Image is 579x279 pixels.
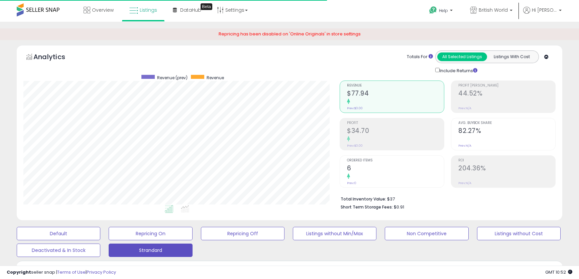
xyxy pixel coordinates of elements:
[458,106,471,110] small: Prev: N/A
[109,244,192,257] button: Strandard
[341,204,393,210] b: Short Term Storage Fees:
[347,181,356,185] small: Prev: 0
[7,269,31,275] strong: Copyright
[201,3,212,10] div: Tooltip anchor
[523,7,562,22] a: Hi [PERSON_NAME]
[347,84,444,88] span: Revenue
[458,159,555,162] span: ROI
[347,106,363,110] small: Prev: $0.00
[439,8,448,13] span: Help
[33,52,78,63] h5: Analytics
[347,144,363,148] small: Prev: $0.00
[92,7,114,13] span: Overview
[430,66,485,74] div: Include Returns
[347,164,444,173] h2: 6
[545,269,572,275] span: 2025-09-12 10:52 GMT
[532,7,557,13] span: Hi [PERSON_NAME]
[201,227,284,240] button: Repricing Off
[17,227,100,240] button: Default
[458,181,471,185] small: Prev: N/A
[207,75,224,81] span: Revenue
[87,269,116,275] a: Privacy Policy
[479,7,508,13] span: British World
[429,6,437,14] i: Get Help
[458,121,555,125] span: Avg. Buybox Share
[7,269,116,276] div: seller snap | |
[394,204,404,210] span: $0.91
[347,90,444,99] h2: $77.94
[57,269,86,275] a: Terms of Use
[347,127,444,136] h2: $34.70
[219,31,361,37] span: Repricing has been disabled on 'Online Originals' in store settings
[458,90,555,99] h2: 44.52%
[341,194,551,202] li: $37
[17,244,100,257] button: Deactivated & In Stock
[347,121,444,125] span: Profit
[424,1,459,22] a: Help
[157,75,188,81] span: Revenue (prev)
[487,52,537,61] button: Listings With Cost
[347,159,444,162] span: Ordered Items
[437,52,487,61] button: All Selected Listings
[458,164,555,173] h2: 204.36%
[458,144,471,148] small: Prev: N/A
[385,227,468,240] button: Non Competitive
[477,227,561,240] button: Listings without Cost
[407,54,433,60] div: Totals For
[109,227,192,240] button: Repricing On
[458,127,555,136] h2: 82.27%
[293,227,376,240] button: Listings without Min/Max
[140,7,157,13] span: Listings
[458,84,555,88] span: Profit [PERSON_NAME]
[341,196,386,202] b: Total Inventory Value:
[180,7,201,13] span: DataHub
